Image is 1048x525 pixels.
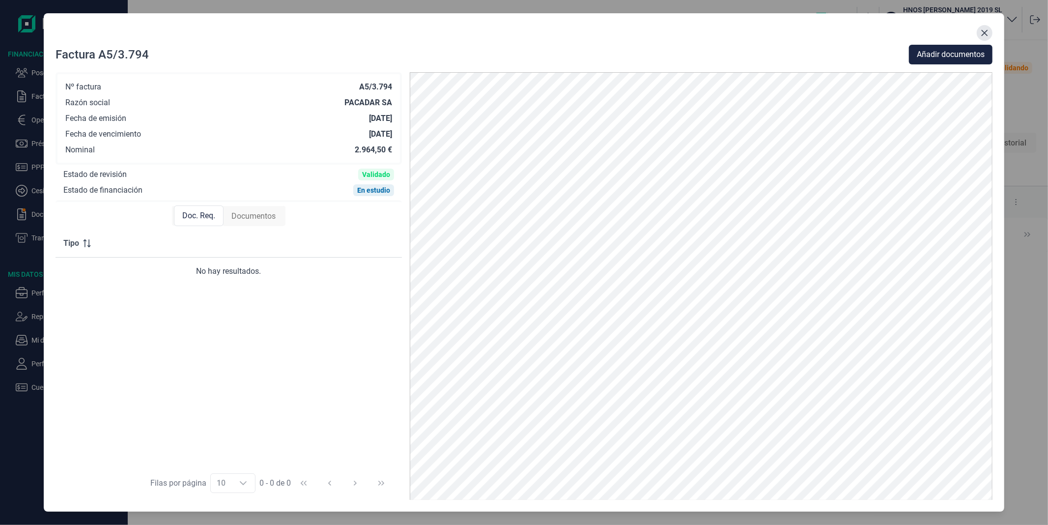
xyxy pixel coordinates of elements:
[65,82,101,92] div: Nº factura
[63,237,79,249] span: Tipo
[259,479,291,487] span: 0 - 0 de 0
[369,114,392,123] div: [DATE]
[977,25,992,41] button: Close
[318,471,341,495] button: Previous Page
[63,185,142,195] div: Estado de financiación
[231,474,255,493] div: Choose
[65,145,95,155] div: Nominal
[150,477,206,489] div: Filas por página
[182,210,215,222] span: Doc. Req.
[359,82,392,92] div: A5/3.794
[56,47,149,62] div: Factura A5/3.794
[355,145,392,155] div: 2.964,50 €
[369,129,392,139] div: [DATE]
[63,170,127,179] div: Estado de revisión
[65,98,110,108] div: Razón social
[231,210,276,222] span: Documentos
[65,129,141,139] div: Fecha de vencimiento
[63,265,394,277] div: No hay resultados.
[292,471,315,495] button: First Page
[369,471,393,495] button: Last Page
[224,206,283,226] div: Documentos
[362,171,390,178] div: Validado
[343,471,367,495] button: Next Page
[357,186,390,194] div: En estudio
[410,72,992,500] img: PDF Viewer
[344,98,392,108] div: PACADAR SA
[174,205,224,226] div: Doc. Req.
[65,114,126,123] div: Fecha de emisión
[909,45,992,64] button: Añadir documentos
[917,49,985,60] span: Añadir documentos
